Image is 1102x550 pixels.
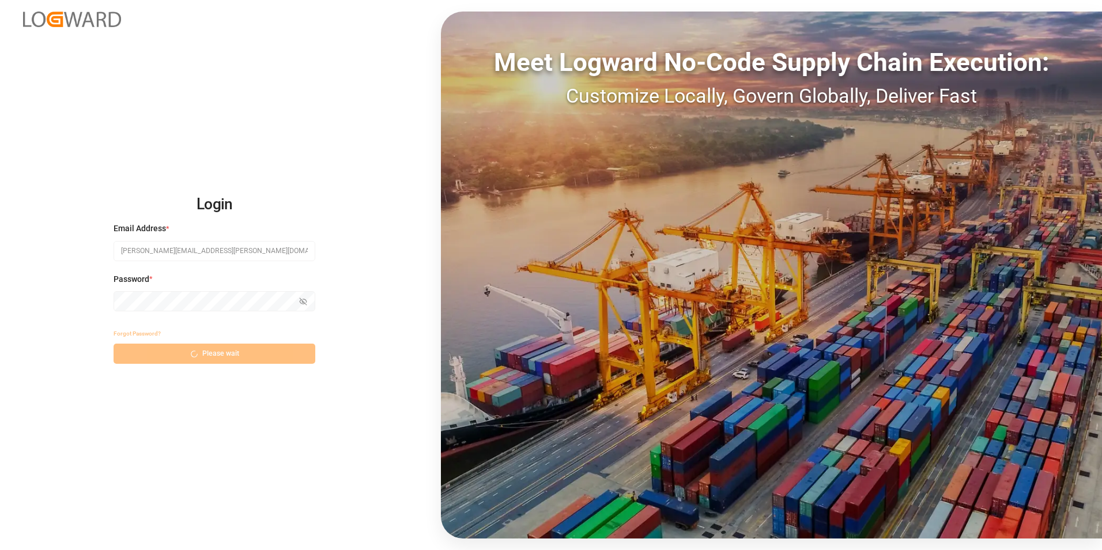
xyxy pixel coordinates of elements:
span: Email Address [114,223,166,235]
h2: Login [114,186,315,223]
div: Customize Locally, Govern Globally, Deliver Fast [441,81,1102,111]
img: Logward_new_orange.png [23,12,121,27]
div: Meet Logward No-Code Supply Chain Execution: [441,43,1102,81]
span: Password [114,273,149,285]
input: Enter your email [114,241,315,261]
